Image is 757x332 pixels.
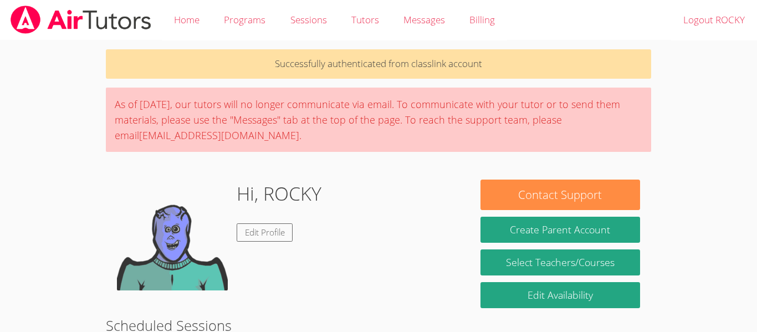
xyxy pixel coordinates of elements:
span: Messages [403,13,445,26]
a: Edit Profile [237,223,293,242]
a: Select Teachers/Courses [480,249,640,275]
button: Create Parent Account [480,217,640,243]
img: airtutors_banner-c4298cdbf04f3fff15de1276eac7730deb9818008684d7c2e4769d2f7ddbe033.png [9,6,152,34]
h1: Hi, ROCKY [237,180,321,208]
button: Contact Support [480,180,640,210]
p: Successfully authenticated from classlink account [106,49,651,79]
div: As of [DATE], our tutors will no longer communicate via email. To communicate with your tutor or ... [106,88,651,152]
a: Edit Availability [480,282,640,308]
img: default.png [117,180,228,290]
